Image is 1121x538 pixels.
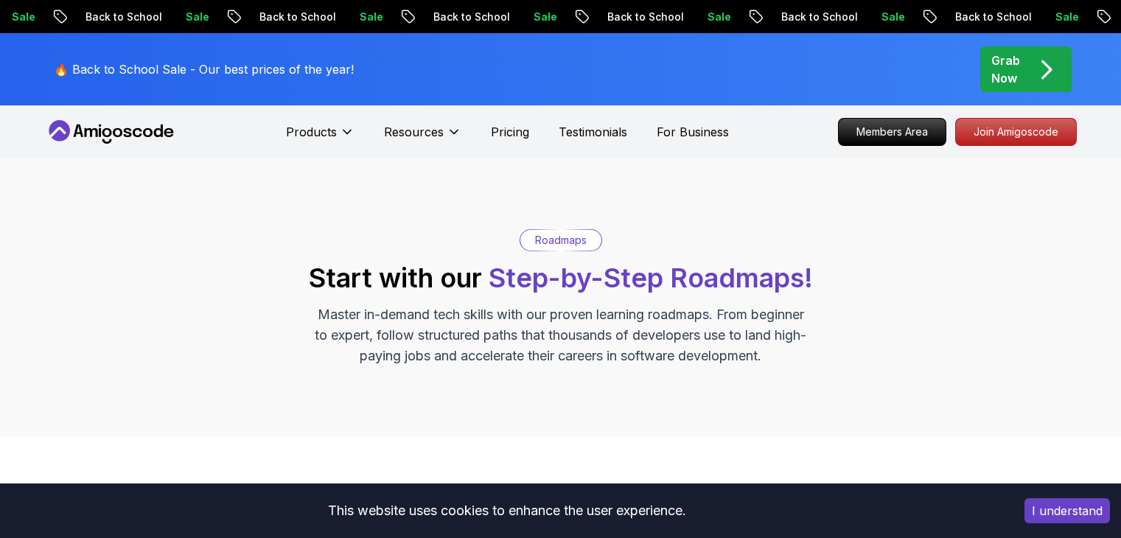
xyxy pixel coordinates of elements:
[286,123,337,141] p: Products
[504,10,551,24] p: Sale
[491,123,529,141] a: Pricing
[991,52,1020,87] p: Grab Now
[955,118,1077,146] a: Join Amigoscode
[926,10,1026,24] p: Back to School
[839,119,946,145] p: Members Area
[156,10,203,24] p: Sale
[657,123,729,141] a: For Business
[678,10,725,24] p: Sale
[752,10,852,24] p: Back to School
[852,10,899,24] p: Sale
[489,262,813,294] span: Step-by-Step Roadmaps!
[559,123,627,141] a: Testimonials
[230,10,330,24] p: Back to School
[578,10,678,24] p: Back to School
[330,10,377,24] p: Sale
[56,10,156,24] p: Back to School
[309,263,813,293] h2: Start with our
[956,119,1076,145] p: Join Amigoscode
[535,233,587,248] p: Roadmaps
[1024,498,1110,523] button: Accept cookies
[838,118,946,146] a: Members Area
[54,60,354,78] p: 🔥 Back to School Sale - Our best prices of the year!
[313,304,809,366] p: Master in-demand tech skills with our proven learning roadmaps. From beginner to expert, follow s...
[384,123,461,153] button: Resources
[11,495,1002,527] div: This website uses cookies to enhance the user experience.
[384,123,444,141] p: Resources
[286,123,355,153] button: Products
[404,10,504,24] p: Back to School
[1026,10,1073,24] p: Sale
